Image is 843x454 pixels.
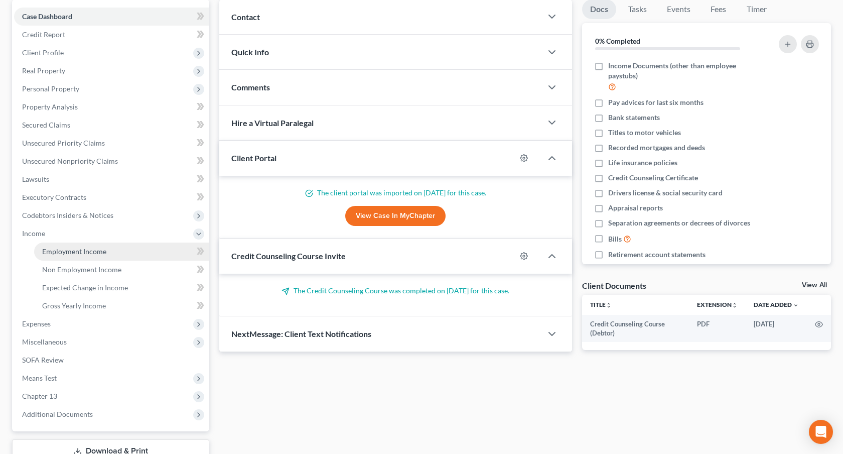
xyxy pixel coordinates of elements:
a: Titleunfold_more [590,301,612,308]
a: Expected Change in Income [34,279,209,297]
span: Non Employment Income [42,265,121,274]
span: Real Property [22,66,65,75]
a: View Case in MyChapter [345,206,446,226]
span: Additional Documents [22,410,93,418]
a: Credit Report [14,26,209,44]
span: Bills [608,234,622,244]
div: Open Intercom Messenger [809,420,833,444]
span: Property Analysis [22,102,78,111]
a: Secured Claims [14,116,209,134]
span: Expected Change in Income [42,283,128,292]
span: Client Portal [231,153,276,163]
a: Extensionunfold_more [697,301,738,308]
span: Lawsuits [22,175,49,183]
a: Lawsuits [14,170,209,188]
span: NextMessage: Client Text Notifications [231,329,371,338]
span: Bank statements [608,112,660,123]
td: PDF [689,315,746,343]
span: Income [22,229,45,238]
span: Appraisal reports [608,203,663,213]
a: Gross Yearly Income [34,297,209,315]
span: Pay advices for last six months [608,97,704,107]
span: Comments [231,82,270,92]
span: Employment Income [42,247,106,256]
span: Means Test [22,374,57,382]
span: Case Dashboard [22,12,72,21]
span: Credit Counseling Certificate [608,173,698,183]
span: Chapter 13 [22,392,57,400]
span: Income Documents (other than employee paystubs) [608,61,760,81]
span: Contact [231,12,260,22]
span: Secured Claims [22,121,70,129]
span: Personal Property [22,84,79,93]
strong: 0% Completed [595,37,640,45]
span: SOFA Review [22,356,64,364]
span: Miscellaneous [22,337,67,346]
span: Client Profile [22,48,64,57]
a: Property Analysis [14,98,209,116]
span: Hire a Virtual Paralegal [231,118,314,128]
span: Life insurance policies [608,158,677,168]
i: unfold_more [606,302,612,308]
i: expand_more [793,302,799,308]
span: Credit Report [22,30,65,39]
span: Executory Contracts [22,193,86,201]
a: Date Added expand_more [754,301,799,308]
span: Titles to motor vehicles [608,128,681,138]
span: Gross Yearly Income [42,301,106,310]
span: Unsecured Nonpriority Claims [22,157,118,165]
a: Case Dashboard [14,8,209,26]
div: Client Documents [582,280,646,291]
span: Retirement account statements [608,250,706,260]
i: unfold_more [732,302,738,308]
a: Employment Income [34,243,209,261]
a: Non Employment Income [34,261,209,279]
p: The Credit Counseling Course was completed on [DATE] for this case. [231,286,560,296]
a: Unsecured Nonpriority Claims [14,152,209,170]
span: Quick Info [231,47,269,57]
span: Codebtors Insiders & Notices [22,211,113,219]
a: SOFA Review [14,351,209,369]
span: Separation agreements or decrees of divorces [608,218,750,228]
a: Unsecured Priority Claims [14,134,209,152]
span: Drivers license & social security card [608,188,723,198]
td: [DATE] [746,315,807,343]
a: View All [802,282,827,289]
p: The client portal was imported on [DATE] for this case. [231,188,560,198]
td: Credit Counseling Course (Debtor) [582,315,689,343]
span: Unsecured Priority Claims [22,139,105,147]
span: Recorded mortgages and deeds [608,143,705,153]
span: Expenses [22,319,51,328]
span: Credit Counseling Course Invite [231,251,346,261]
a: Executory Contracts [14,188,209,206]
